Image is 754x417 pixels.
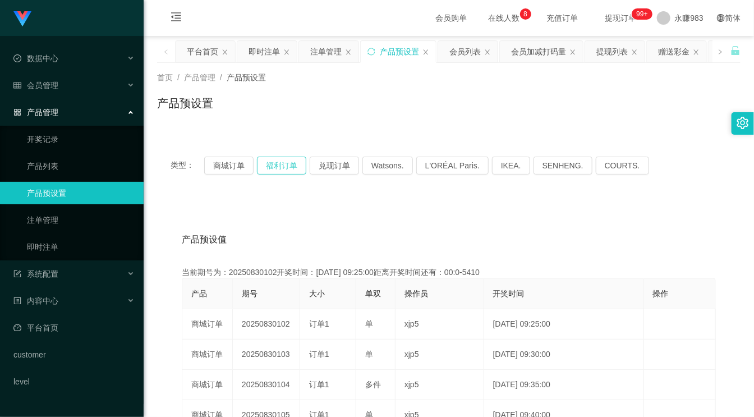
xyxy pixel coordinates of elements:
div: 会员加减打码量 [511,41,566,62]
div: 产品预设置 [380,41,419,62]
td: xjp5 [396,309,484,340]
i: 图标: close [283,49,290,56]
span: 会员管理 [13,81,58,90]
a: level [13,370,135,393]
i: 图标: close [484,49,491,56]
a: customer [13,343,135,366]
sup: 230 [632,8,652,20]
td: 20250830102 [233,309,300,340]
i: 图标: close [569,49,576,56]
i: 图标: close [693,49,700,56]
span: 多件 [365,380,381,389]
h1: 产品预设置 [157,95,213,112]
span: 数据中心 [13,54,58,63]
p: 8 [523,8,527,20]
button: Watsons. [362,157,413,175]
span: 产品管理 [13,108,58,117]
button: SENHENG. [534,157,592,175]
img: logo.9652507e.png [13,11,31,27]
span: 订单1 [309,350,329,359]
span: / [220,73,222,82]
button: 福利订单 [257,157,306,175]
a: 注单管理 [27,209,135,231]
div: 注单管理 [310,41,342,62]
td: xjp5 [396,340,484,370]
span: 内容中心 [13,296,58,305]
button: COURTS. [596,157,649,175]
i: 图标: form [13,270,21,278]
div: 提现列表 [596,41,628,62]
td: 商城订单 [182,340,233,370]
i: 图标: unlock [730,45,741,56]
i: 图标: sync [367,48,375,56]
button: 商城订单 [204,157,254,175]
span: 产品预设值 [182,233,227,246]
a: 即时注单 [27,236,135,258]
a: 开奖记录 [27,128,135,150]
td: [DATE] 09:25:00 [484,309,644,340]
button: 兑现订单 [310,157,359,175]
i: 图标: left [163,49,169,54]
div: 当前期号为：20250830102开奖时间：[DATE] 09:25:00距离开奖时间还有：00:0-5410 [182,267,716,278]
span: 大小 [309,289,325,298]
i: 图标: close [631,49,638,56]
td: 商城订单 [182,370,233,400]
a: 产品列表 [27,155,135,177]
i: 图标: profile [13,297,21,305]
i: 图标: global [717,14,725,22]
div: 即时注单 [249,41,280,62]
button: IKEA. [492,157,530,175]
span: 订单1 [309,319,329,328]
a: 产品预设置 [27,182,135,204]
span: 订单1 [309,380,329,389]
i: 图标: menu-fold [157,1,195,36]
div: 会员列表 [449,41,481,62]
td: xjp5 [396,370,484,400]
span: / [177,73,180,82]
i: 图标: setting [737,117,749,129]
td: 商城订单 [182,309,233,340]
span: 单双 [365,289,381,298]
span: 期号 [242,289,258,298]
button: L'ORÉAL Paris. [416,157,489,175]
div: 赠送彩金 [658,41,689,62]
td: 20250830104 [233,370,300,400]
i: 图标: appstore-o [13,108,21,116]
span: 单 [365,350,373,359]
span: 单 [365,319,373,328]
span: 操作员 [404,289,428,298]
a: 图标: dashboard平台首页 [13,317,135,339]
span: 产品预设置 [227,73,266,82]
span: 产品 [191,289,207,298]
span: 类型： [171,157,204,175]
i: 图标: close [345,49,352,56]
i: 图标: right [718,49,723,54]
span: 在线人数 [483,14,526,22]
span: 开奖时间 [493,289,525,298]
i: 图标: check-circle-o [13,54,21,62]
span: 提现订单 [600,14,642,22]
span: 产品管理 [184,73,215,82]
i: 图标: close [222,49,228,56]
div: 平台首页 [187,41,218,62]
sup: 8 [520,8,531,20]
i: 图标: close [422,49,429,56]
td: [DATE] 09:35:00 [484,370,644,400]
td: 20250830103 [233,340,300,370]
span: 操作 [653,289,669,298]
td: [DATE] 09:30:00 [484,340,644,370]
i: 图标: table [13,81,21,89]
span: 充值订单 [541,14,584,22]
span: 系统配置 [13,269,58,278]
span: 首页 [157,73,173,82]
